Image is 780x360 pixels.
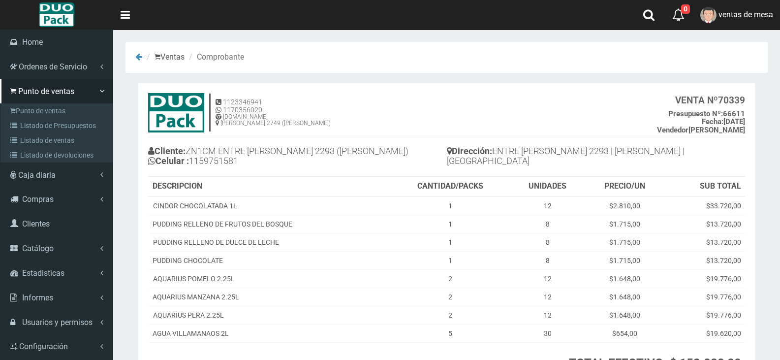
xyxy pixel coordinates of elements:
span: Home [22,37,43,47]
td: $1.648,00 [585,288,665,306]
td: 1 [390,196,510,215]
td: 12 [510,196,585,215]
td: 2 [390,288,510,306]
span: Estadisticas [22,268,64,278]
b: 70339 [675,95,745,106]
b: Dirección: [447,146,492,156]
td: $19.776,00 [665,269,745,288]
span: Compras [22,195,54,204]
h4: ZN1CM ENTRE [PERSON_NAME] 2293 ([PERSON_NAME]) 1159751581 [148,144,447,171]
td: $654,00 [585,324,665,342]
td: 12 [510,269,585,288]
td: $2.810,00 [585,196,665,215]
span: 0 [681,4,690,14]
td: 12 [510,288,585,306]
span: Ordenes de Servicio [19,62,87,71]
b: Celular : [148,156,189,166]
span: Informes [22,293,53,302]
a: Listado de devoluciones [3,148,113,163]
td: $13.720,00 [665,251,745,269]
img: Logo grande [39,2,74,27]
span: Usuarios y permisos [22,318,93,327]
span: Punto de ventas [18,87,74,96]
strong: Fecha: [702,117,723,126]
td: 1 [390,251,510,269]
a: Listado de Presupuestos [3,118,113,133]
h4: ENTRE [PERSON_NAME] 2293 | [PERSON_NAME] | [GEOGRAPHIC_DATA] [447,144,746,171]
td: 30 [510,324,585,342]
td: $1.715,00 [585,251,665,269]
h5: 1123346941 1170356020 [216,98,331,114]
span: Caja diaria [18,170,56,180]
th: UNIDADES [510,177,585,196]
td: $19.620,00 [665,324,745,342]
td: 2 [390,306,510,324]
b: [PERSON_NAME] [657,126,745,134]
b: 66611 [668,109,745,118]
td: $19.776,00 [665,288,745,306]
td: 5 [390,324,510,342]
td: CINDOR CHOCOLATADA 1L [149,196,390,215]
td: AQUARIUS PERA 2.25L [149,306,390,324]
th: SUB TOTAL [665,177,745,196]
td: PUDDING RELLENO DE FRUTOS DEL BOSQUE [149,215,390,233]
td: 12 [510,306,585,324]
strong: Vendedor [657,126,688,134]
td: $13.720,00 [665,233,745,251]
li: Ventas [144,52,185,63]
td: AQUARIUS MANZANA 2.25L [149,288,390,306]
td: AQUARIUS POMELO 2.25L [149,269,390,288]
strong: Presupuesto Nº: [668,109,723,118]
img: User Image [700,7,717,23]
th: PRECIO/UN [585,177,665,196]
td: AGUA VILLAMANAOS 2L [149,324,390,342]
td: PUDDING CHOCOLATE [149,251,390,269]
b: Cliente: [148,146,186,156]
td: 1 [390,233,510,251]
td: 8 [510,233,585,251]
td: 8 [510,215,585,233]
td: $1.715,00 [585,215,665,233]
span: Configuración [19,342,68,351]
td: $33.720,00 [665,196,745,215]
td: $13.720,00 [665,215,745,233]
img: 15ec80cb8f772e35c0579ae6ae841c79.jpg [148,93,204,132]
strong: VENTA Nº [675,95,718,106]
span: ventas de mesa [718,10,773,19]
td: 1 [390,215,510,233]
td: $1.648,00 [585,306,665,324]
a: Listado de ventas [3,133,113,148]
b: [DATE] [702,117,745,126]
td: PUDDING RELLENO DE DULCE DE LECHE [149,233,390,251]
th: CANTIDAD/PACKS [390,177,510,196]
span: Clientes [22,219,50,229]
td: $1.648,00 [585,269,665,288]
td: $1.715,00 [585,233,665,251]
td: 8 [510,251,585,269]
h6: [DOMAIN_NAME] [PERSON_NAME] 2749 ([PERSON_NAME]) [216,114,331,127]
li: Comprobante [187,52,244,63]
span: Catálogo [22,244,54,253]
td: $19.776,00 [665,306,745,324]
td: 2 [390,269,510,288]
a: Punto de ventas [3,103,113,118]
th: DESCRIPCION [149,177,390,196]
